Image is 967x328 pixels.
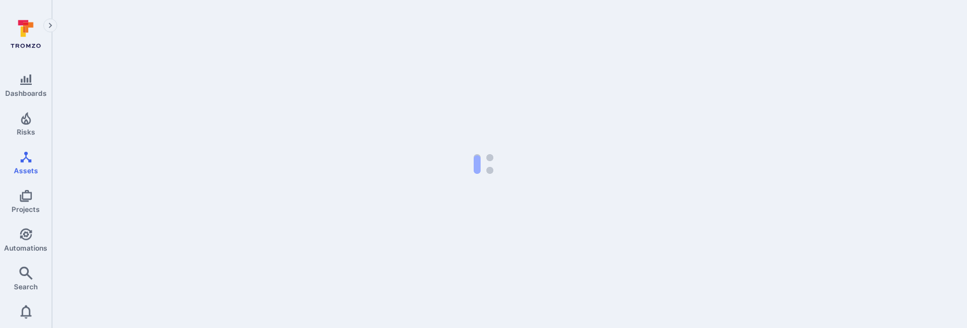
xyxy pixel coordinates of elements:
[17,128,35,136] span: Risks
[14,166,38,175] span: Assets
[12,205,40,214] span: Projects
[4,244,47,252] span: Automations
[46,21,54,31] i: Expand navigation menu
[14,282,38,291] span: Search
[5,89,47,98] span: Dashboards
[43,18,57,32] button: Expand navigation menu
